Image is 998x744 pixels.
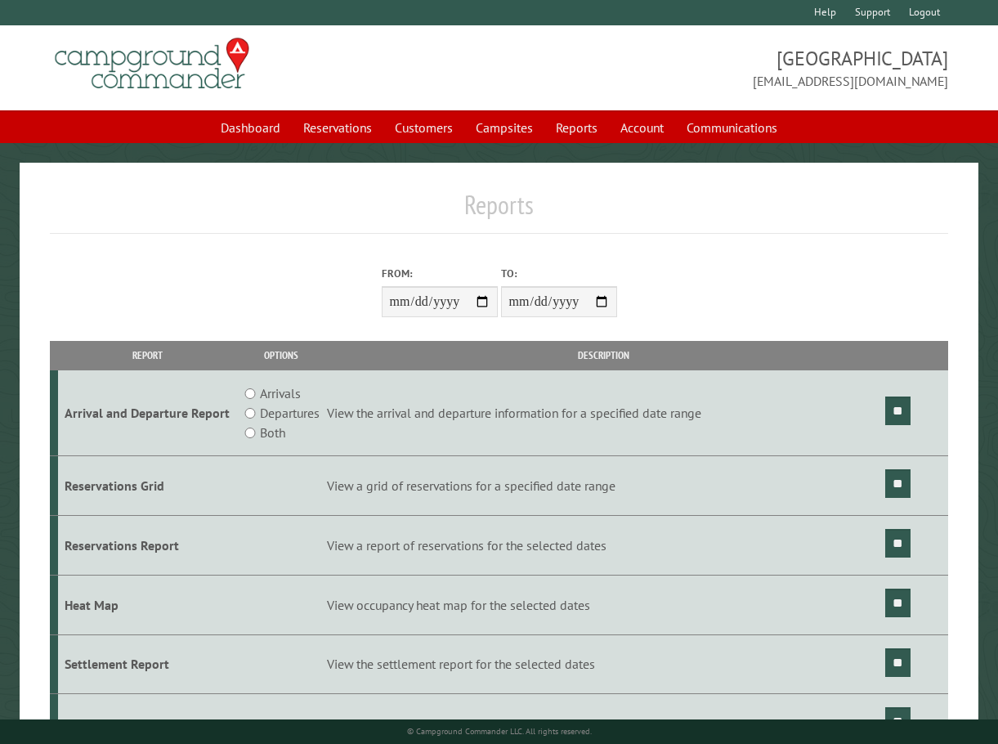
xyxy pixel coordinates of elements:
[260,423,285,442] label: Both
[58,341,237,370] th: Report
[58,634,237,694] td: Settlement Report
[58,515,237,575] td: Reservations Report
[501,266,617,281] label: To:
[58,456,237,516] td: Reservations Grid
[58,370,237,456] td: Arrival and Departure Report
[50,189,948,234] h1: Reports
[385,112,463,143] a: Customers
[546,112,607,143] a: Reports
[466,112,543,143] a: Campsites
[677,112,787,143] a: Communications
[324,456,883,516] td: View a grid of reservations for a specified date range
[324,575,883,634] td: View occupancy heat map for the selected dates
[50,32,254,96] img: Campground Commander
[499,45,948,91] span: [GEOGRAPHIC_DATA] [EMAIL_ADDRESS][DOMAIN_NAME]
[293,112,382,143] a: Reservations
[238,341,324,370] th: Options
[324,515,883,575] td: View a report of reservations for the selected dates
[324,341,883,370] th: Description
[260,383,301,403] label: Arrivals
[382,266,498,281] label: From:
[58,575,237,634] td: Heat Map
[324,370,883,456] td: View the arrival and departure information for a specified date range
[407,726,592,737] small: © Campground Commander LLC. All rights reserved.
[260,403,320,423] label: Departures
[611,112,674,143] a: Account
[324,634,883,694] td: View the settlement report for the selected dates
[211,112,290,143] a: Dashboard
